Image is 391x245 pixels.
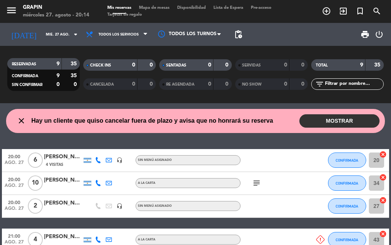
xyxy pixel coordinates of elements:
span: A LA CARTA [138,182,155,185]
i: headset_mic [116,157,123,163]
i: filter_list [315,80,324,89]
strong: 0 [57,82,60,87]
i: search [372,6,381,16]
div: LOG OUT [373,23,385,46]
span: CONFIRMADA [336,181,358,185]
i: [DATE] [6,27,42,42]
button: CONFIRMADA [328,153,366,168]
strong: 0 [132,81,135,87]
span: SENTADAS [166,63,186,67]
i: exit_to_app [339,6,348,16]
i: headset_mic [116,203,123,209]
span: 2 [28,198,43,214]
span: Sin menú asignado [138,159,172,162]
div: [PERSON_NAME] [44,176,82,185]
span: SIN CONFIRMAR [12,83,42,87]
div: [PERSON_NAME] [44,199,82,208]
span: Todos los servicios [99,32,139,37]
span: ago. 27 [5,160,24,169]
strong: 0 [301,81,306,87]
i: cancel [379,230,387,238]
span: CONFIRMADA [336,158,358,162]
span: pending_actions [234,30,243,39]
strong: 9 [360,62,363,68]
span: RESERVADAS [12,62,36,66]
strong: 0 [284,62,287,68]
strong: 0 [208,81,211,87]
strong: 0 [208,62,211,68]
span: Mapa de mesas [135,6,173,10]
button: menu [6,5,17,19]
span: CANCELADA [90,83,114,86]
strong: 0 [150,62,154,68]
strong: 0 [225,62,230,68]
span: Lista de Espera [210,6,247,10]
strong: 0 [132,62,135,68]
span: NO SHOW [242,83,262,86]
button: MOSTRAR [299,114,380,128]
button: CONFIRMADA [328,198,366,214]
i: turned_in_not [355,6,365,16]
span: Disponibilidad [173,6,210,10]
span: Pre-acceso [247,6,275,10]
i: close [17,116,26,125]
span: Sin menú asignado [138,204,172,208]
strong: 35 [374,62,382,68]
i: subject [252,178,261,188]
i: arrow_drop_down [71,30,80,39]
i: cancel [379,174,387,181]
span: 20:00 [5,198,24,206]
span: 6 [28,153,43,168]
i: add_circle_outline [322,6,331,16]
span: 4 Visitas [46,162,63,168]
span: TOTAL [316,63,328,67]
span: ago. 27 [5,183,24,192]
span: 20:00 [5,152,24,161]
i: cancel [379,196,387,204]
strong: 35 [71,61,78,67]
i: menu [6,5,17,16]
span: CHECK INS [90,63,111,67]
i: power_settings_new [375,30,384,39]
strong: 35 [71,73,78,78]
div: [PERSON_NAME] [44,232,82,241]
span: RE AGENDADA [166,83,194,86]
strong: 0 [74,82,78,87]
input: Filtrar por nombre... [324,80,383,88]
div: GRAPIN [23,4,89,11]
div: miércoles 27. agosto - 20:14 [23,11,89,19]
i: cancel [379,151,387,158]
span: CONFIRMADA [336,204,358,208]
span: Mis reservas [103,6,135,10]
strong: 9 [57,61,60,67]
span: print [360,30,370,39]
span: ago. 27 [5,206,24,215]
strong: 0 [150,81,154,87]
span: SERVIDAS [242,63,261,67]
div: [PERSON_NAME] [44,153,82,161]
span: 10 [28,175,43,191]
span: 21:00 [5,231,24,240]
button: CONFIRMADA [328,175,366,191]
span: CONFIRMADA [12,74,38,78]
span: Hay un cliente que quiso cancelar fuera de plazo y avisa que no honrará su reserva [31,116,273,126]
strong: 0 [284,81,287,87]
span: A LA CARTA [138,238,155,241]
strong: 0 [301,62,306,68]
span: CONFIRMADA [336,238,358,242]
span: Tarjetas de regalo [103,13,146,17]
strong: 9 [57,73,60,78]
strong: 0 [225,81,230,87]
span: 20:00 [5,175,24,183]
